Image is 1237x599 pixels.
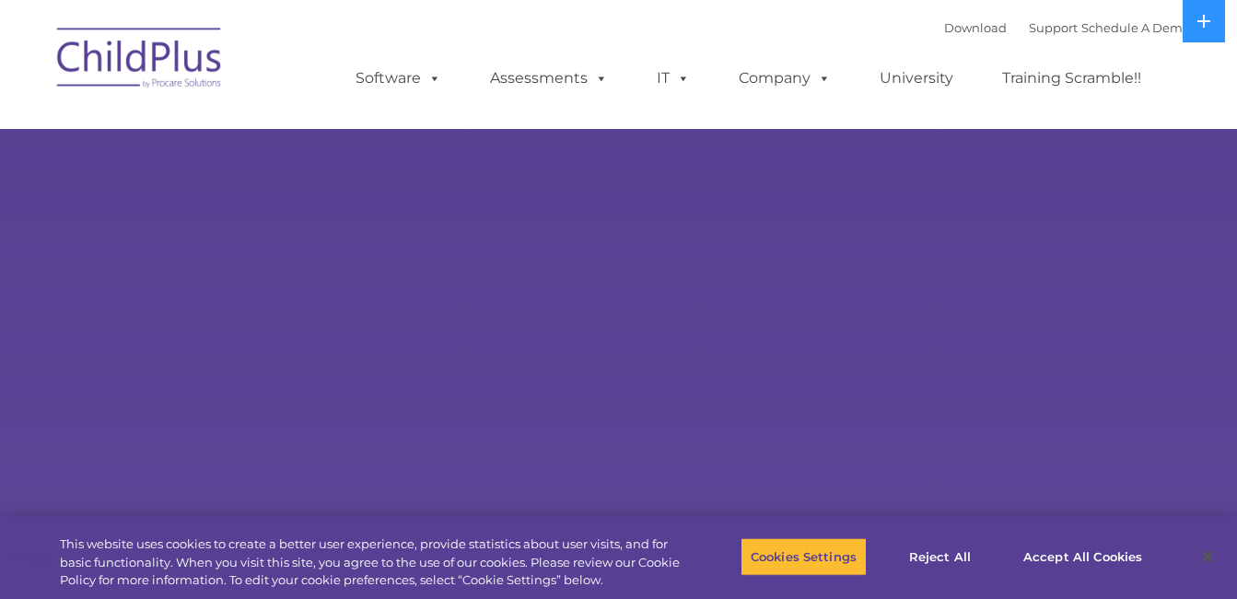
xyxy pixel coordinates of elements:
[944,20,1007,35] a: Download
[882,537,998,576] button: Reject All
[1013,537,1152,576] button: Accept All Cookies
[60,535,681,590] div: This website uses cookies to create a better user experience, provide statistics about user visit...
[48,15,232,107] img: ChildPlus by Procare Solutions
[944,20,1190,35] font: |
[638,60,708,97] a: IT
[1029,20,1078,35] a: Support
[984,60,1160,97] a: Training Scramble!!
[337,60,460,97] a: Software
[472,60,626,97] a: Assessments
[1187,536,1228,577] button: Close
[1081,20,1190,35] a: Schedule A Demo
[861,60,972,97] a: University
[741,537,867,576] button: Cookies Settings
[720,60,849,97] a: Company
